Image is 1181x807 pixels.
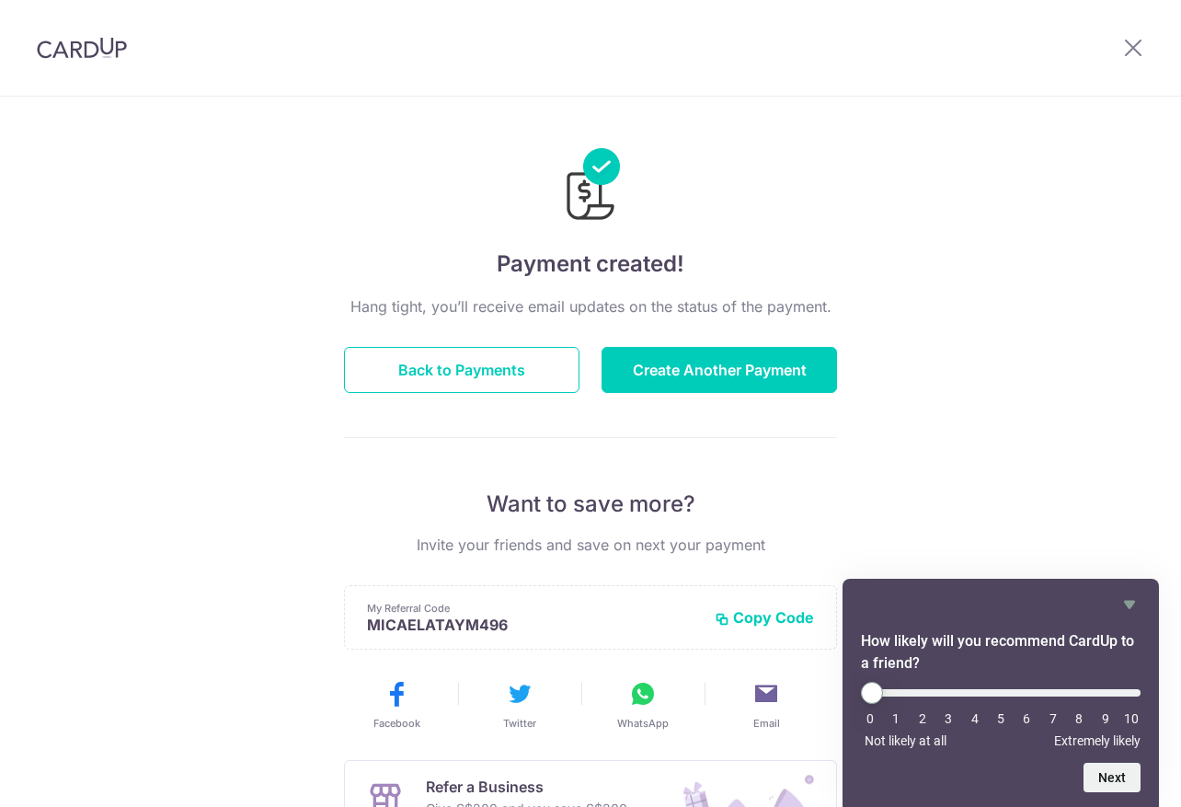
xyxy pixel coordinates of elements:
[589,679,697,731] button: WhatsApp
[342,679,451,731] button: Facebook
[1054,733,1141,748] span: Extremely likely
[1070,711,1088,726] li: 8
[861,594,1141,792] div: How likely will you recommend CardUp to a friend? Select an option from 0 to 10, with 0 being Not...
[465,679,574,731] button: Twitter
[344,248,837,281] h4: Payment created!
[1122,711,1141,726] li: 10
[715,608,814,627] button: Copy Code
[1044,711,1062,726] li: 7
[344,347,579,393] button: Back to Payments
[617,716,669,731] span: WhatsApp
[503,716,536,731] span: Twitter
[367,616,700,634] p: MICAELATAYM496
[1096,711,1115,726] li: 9
[913,711,932,726] li: 2
[344,490,837,519] p: Want to save more?
[426,776,627,798] p: Refer a Business
[712,679,820,731] button: Email
[992,711,1010,726] li: 5
[865,733,946,748] span: Not likely at all
[1118,594,1141,616] button: Hide survey
[602,347,837,393] button: Create Another Payment
[37,37,127,59] img: CardUp
[861,682,1141,748] div: How likely will you recommend CardUp to a friend? Select an option from 0 to 10, with 0 being Not...
[861,630,1141,674] h2: How likely will you recommend CardUp to a friend? Select an option from 0 to 10, with 0 being Not...
[344,534,837,556] p: Invite your friends and save on next your payment
[753,716,780,731] span: Email
[861,711,879,726] li: 0
[373,716,420,731] span: Facebook
[344,295,837,317] p: Hang tight, you’ll receive email updates on the status of the payment.
[1084,763,1141,792] button: Next question
[561,148,620,225] img: Payments
[939,711,957,726] li: 3
[887,711,905,726] li: 1
[966,711,984,726] li: 4
[1017,711,1036,726] li: 6
[367,601,700,616] p: My Referral Code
